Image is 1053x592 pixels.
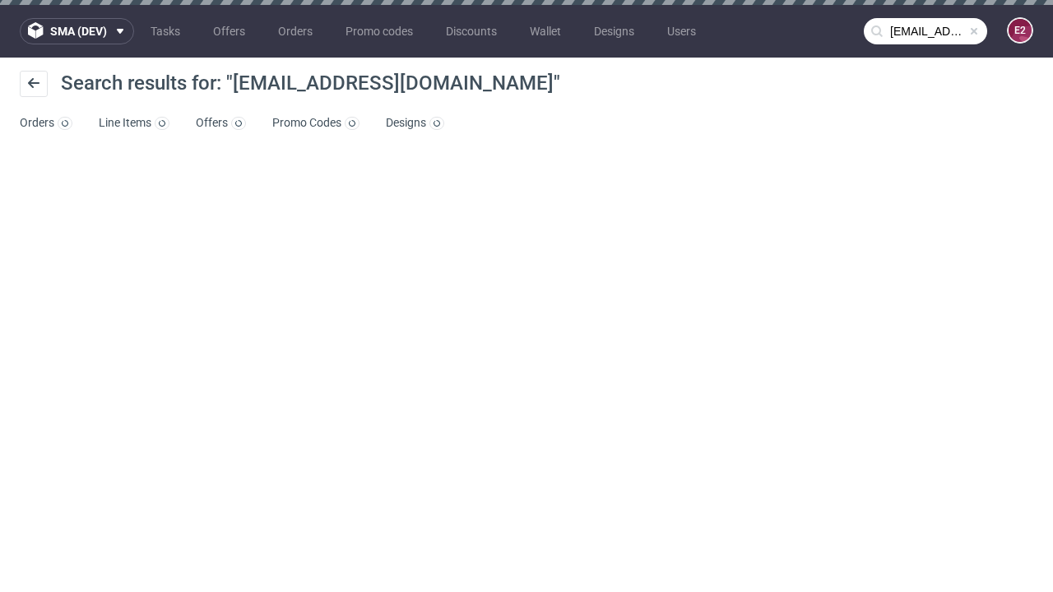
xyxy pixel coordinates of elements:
[657,18,706,44] a: Users
[50,25,107,37] span: sma (dev)
[1009,19,1032,42] figcaption: e2
[336,18,423,44] a: Promo codes
[520,18,571,44] a: Wallet
[20,110,72,136] a: Orders
[584,18,644,44] a: Designs
[196,110,246,136] a: Offers
[268,18,322,44] a: Orders
[272,110,360,136] a: Promo Codes
[20,18,134,44] button: sma (dev)
[141,18,190,44] a: Tasks
[99,110,169,136] a: Line Items
[203,18,255,44] a: Offers
[386,110,444,136] a: Designs
[61,72,560,95] span: Search results for: "[EMAIL_ADDRESS][DOMAIN_NAME]"
[436,18,507,44] a: Discounts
